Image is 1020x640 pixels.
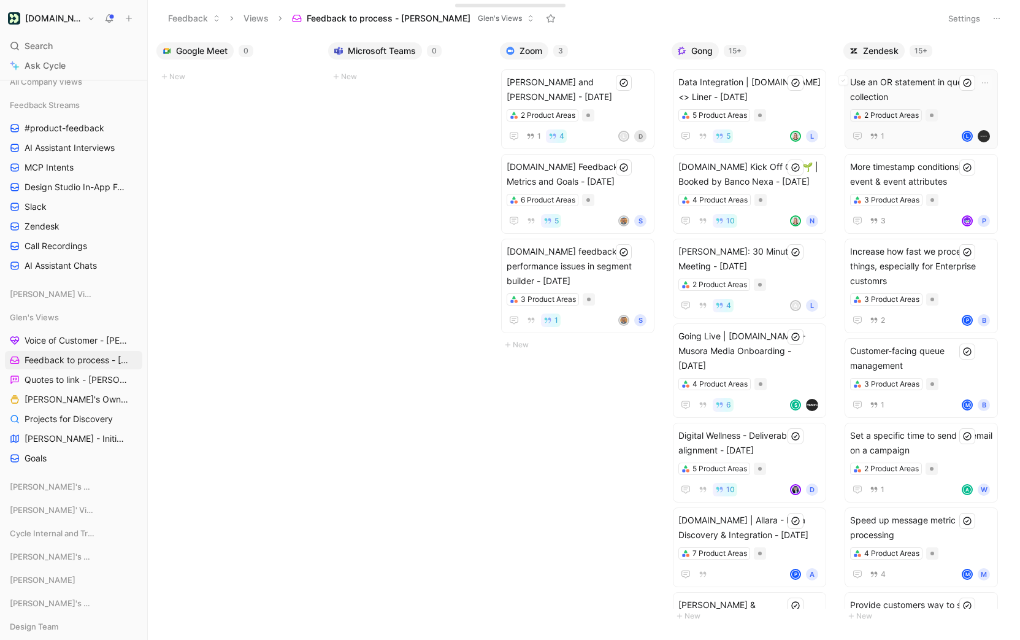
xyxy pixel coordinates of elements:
span: Feedback to process - [PERSON_NAME] [307,12,470,25]
img: avatar [791,132,800,141]
span: MCP Intents [25,161,74,174]
span: [PERSON_NAME] and [PERSON_NAME] - [DATE] [507,75,649,104]
div: Zendesk15+New [838,37,1010,630]
div: Google Meet0New [151,37,323,90]
button: New [156,69,318,84]
span: Data Integration | [DOMAIN_NAME] <> Liner - [DATE] [678,75,821,104]
img: avatar [791,485,800,494]
span: Microsoft Teams [348,45,416,57]
div: [PERSON_NAME]' Views [5,501,142,523]
span: Speed up message metric processing [850,513,992,542]
button: New [672,609,834,623]
img: Customer.io [8,12,20,25]
span: Design Team [10,620,58,633]
a: [DOMAIN_NAME] Kick Off Call 🌱 | Booked by Banco Nexa - [DATE]4 Product Areas10avatarN [673,154,826,234]
div: [PERSON_NAME]'s Views [5,547,142,569]
span: Cycle Internal and Tracking [10,527,95,539]
a: [PERSON_NAME] and [PERSON_NAME] - [DATE]2 Product Areas14LD [501,69,654,149]
span: 6 [726,401,731,409]
a: Call Recordings [5,237,142,255]
button: Zendesk [843,42,905,60]
div: Microsoft Teams0New [323,37,495,90]
span: [PERSON_NAME] Views [10,288,93,300]
button: 1 [867,129,887,143]
div: P [791,570,800,579]
a: MCP Intents [5,158,142,177]
a: Feedback to process - [PERSON_NAME] [5,351,142,369]
span: Going Live | [DOMAIN_NAME] + Musora Media Onboarding - [DATE] [678,329,821,373]
span: 10 [726,486,735,493]
span: #product-feedback [25,122,104,134]
span: Zendesk [25,220,59,233]
button: New [500,337,662,352]
div: Gong15+New [667,37,838,630]
button: 4 [713,299,734,312]
span: 4 [881,571,886,578]
div: Glen's Views [5,308,142,326]
span: Goals [25,452,47,465]
button: Views [238,9,274,28]
span: Ask Cycle [25,58,66,73]
a: Customer-facing queue management3 Product Areas1MB [845,338,998,418]
div: P [963,316,972,325]
div: S [791,401,800,409]
div: B [978,314,990,326]
a: Voice of Customer - [PERSON_NAME] [5,331,142,350]
img: avatar [963,217,972,225]
span: Provide customers way to see backlogs in processing [850,598,992,627]
button: Feedback [163,9,226,28]
span: Feedback to process - [PERSON_NAME] [25,354,129,366]
div: All Company Views [5,72,142,94]
div: Cycle Internal and Tracking [5,524,142,542]
div: Zoom3New [495,37,667,358]
span: Glen's Views [478,12,522,25]
h1: [DOMAIN_NAME] [25,13,82,24]
span: Set a specific time to send an email on a campaign [850,428,992,458]
div: 4 Product Areas [864,547,919,560]
div: 6 Product Areas [521,194,575,206]
img: logo [806,399,818,411]
button: 10 [713,214,737,228]
div: 4 Product Areas [692,378,748,390]
span: [PERSON_NAME] [10,574,75,586]
a: Quotes to link - [PERSON_NAME] [5,371,142,389]
div: A [806,568,818,580]
div: [PERSON_NAME] [5,571,142,589]
a: AI Assistant Chats [5,256,142,275]
button: New [328,69,490,84]
span: 1 [881,401,884,409]
div: B [978,399,990,411]
div: 3 Product Areas [864,194,919,206]
span: Customer-facing queue management [850,344,992,373]
div: 7 Product Areas [692,547,747,560]
span: 3 [881,217,886,225]
a: #product-feedback [5,119,142,137]
button: Google Meet [156,42,234,60]
button: 1 [867,398,887,412]
a: Speed up message metric processing4 Product Areas4MM [845,507,998,587]
a: Digital Wellness - Deliverability alignment - [DATE]5 Product Areas10avatarD [673,423,826,503]
div: L [806,299,818,312]
div: [PERSON_NAME]'s Views [5,594,142,612]
span: [DOMAIN_NAME] feedback: performance issues in segment builder - [DATE] [507,244,649,288]
div: D [634,130,646,142]
span: [PERSON_NAME]'s Views [10,550,94,563]
div: N [806,215,818,227]
span: Quotes to link - [PERSON_NAME] [25,374,128,386]
a: [DOMAIN_NAME] feedback: performance issues in segment builder - [DATE]3 Product Areas1avatarS [501,239,654,333]
div: L [619,132,628,141]
span: 1 [881,486,884,493]
span: 1 [554,317,558,324]
a: Goals [5,449,142,468]
span: 4 [726,302,731,309]
span: Digital Wellness - Deliverability alignment - [DATE] [678,428,821,458]
span: Gong [691,45,713,57]
div: 3 Product Areas [521,293,576,306]
button: 5 [713,129,733,143]
span: [DOMAIN_NAME] Kick Off Call 🌱 | Booked by Banco Nexa - [DATE] [678,160,821,189]
span: Design Studio In-App Feedback [25,181,128,193]
span: 1 [881,133,884,140]
div: Glen's ViewsVoice of Customer - [PERSON_NAME]Feedback to process - [PERSON_NAME]Quotes to link - ... [5,308,142,468]
a: [DOMAIN_NAME] Feedback: Metrics and Goals - [DATE]6 Product Areas5avatarS [501,154,654,234]
a: Increase how fast we process things, especially for Enterprise customrs3 Product Areas2PB [845,239,998,333]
